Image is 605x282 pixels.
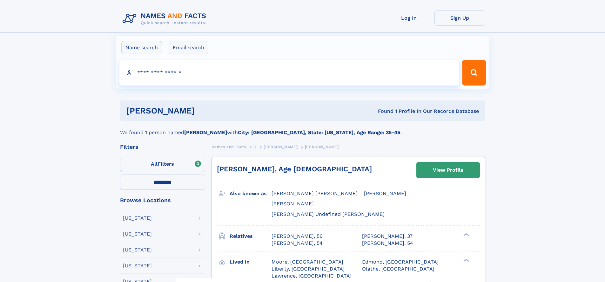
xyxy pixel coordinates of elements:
[238,129,400,135] b: City: [GEOGRAPHIC_DATA], State: [US_STATE], Age Range: 35-45
[184,129,227,135] b: [PERSON_NAME]
[120,121,485,136] div: We found 1 person named with .
[272,211,385,217] span: [PERSON_NAME] Undefined [PERSON_NAME]
[384,10,434,26] a: Log In
[120,197,205,203] div: Browse Locations
[119,60,460,86] input: search input
[123,231,152,237] div: [US_STATE]
[272,266,345,272] span: Liberty, [GEOGRAPHIC_DATA]
[123,216,152,221] div: [US_STATE]
[120,10,212,27] img: Logo Names and Facts
[362,240,413,247] a: [PERSON_NAME], 54
[230,257,272,267] h3: Lived in
[264,145,298,149] span: [PERSON_NAME]
[462,60,486,86] button: Search Button
[362,259,439,265] span: Edmond, [GEOGRAPHIC_DATA]
[417,162,480,178] a: View Profile
[434,10,485,26] a: Sign Up
[433,163,463,177] div: View Profile
[217,165,372,173] a: [PERSON_NAME], Age [DEMOGRAPHIC_DATA]
[123,263,152,268] div: [US_STATE]
[272,259,343,265] span: Moore, [GEOGRAPHIC_DATA]
[362,266,434,272] span: Olathe, [GEOGRAPHIC_DATA]
[151,161,158,167] span: All
[362,233,413,240] a: [PERSON_NAME], 37
[123,247,152,252] div: [US_STATE]
[264,143,298,151] a: [PERSON_NAME]
[121,41,162,54] label: Name search
[126,107,286,115] h1: [PERSON_NAME]
[230,231,272,242] h3: Relatives
[364,190,406,196] span: [PERSON_NAME]
[212,143,246,151] a: Names and Facts
[272,273,352,279] span: Lawrence, [GEOGRAPHIC_DATA]
[169,41,208,54] label: Email search
[272,190,358,196] span: [PERSON_NAME] [PERSON_NAME]
[272,240,323,247] a: [PERSON_NAME], 54
[272,233,323,240] a: [PERSON_NAME], 56
[253,145,257,149] span: G
[286,108,479,115] div: Found 1 Profile In Our Records Database
[462,232,469,237] div: ❯
[120,144,205,150] div: Filters
[253,143,257,151] a: G
[272,201,314,207] span: [PERSON_NAME]
[305,145,339,149] span: [PERSON_NAME]
[230,188,272,199] h3: Also known as
[462,258,469,262] div: ❯
[120,157,205,172] label: Filters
